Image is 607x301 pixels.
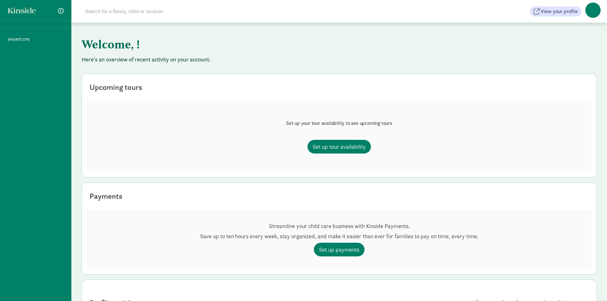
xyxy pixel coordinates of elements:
[90,190,122,202] div: Payments
[314,243,365,256] a: Set up payments
[82,56,597,63] p: Here's an overview of recent activity on your account.
[319,245,359,254] span: Set up payments
[200,222,478,230] p: Streamline your child care business with Kinside Payments.
[82,33,397,56] h1: Welcome, !
[530,6,582,17] button: View your profile
[286,119,392,127] p: Set up your tour availability to see upcoming tours
[307,140,371,154] a: Set up tour availability
[200,233,478,240] p: Save up to ten hours every week, stay organized, and make it easier than ever for families to pay...
[90,82,142,93] div: Upcoming tours
[82,5,260,18] input: Search for a family, child or location
[313,142,366,151] span: Set up tour availability
[541,8,578,15] span: View your profile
